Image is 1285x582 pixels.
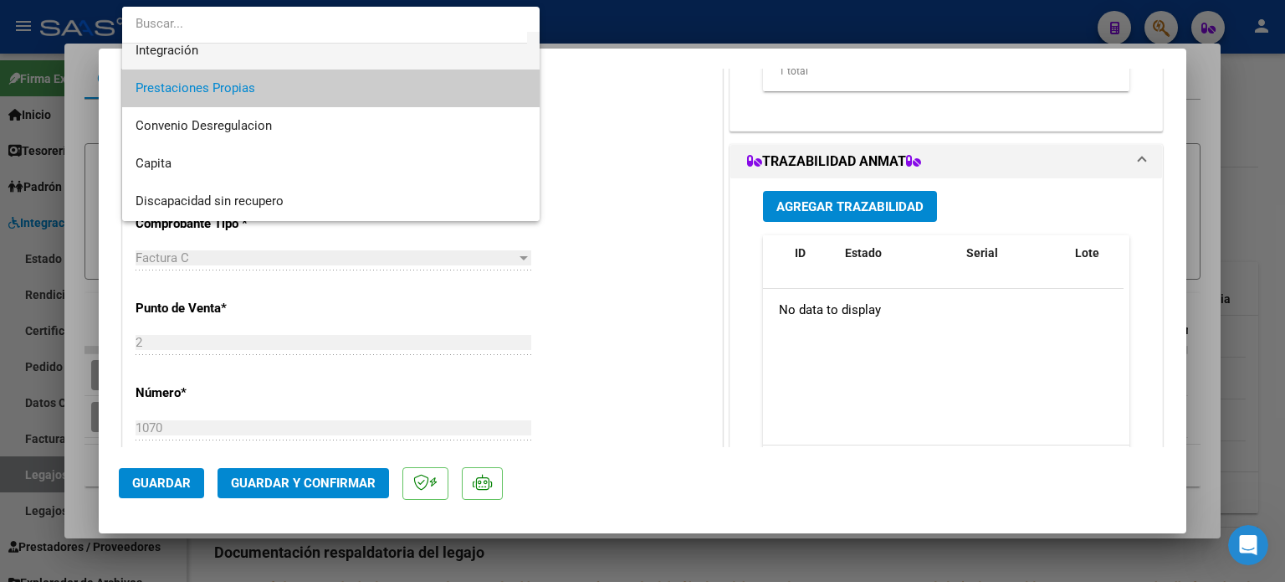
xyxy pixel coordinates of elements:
span: Convenio Desregulacion [136,118,272,133]
span: Prestaciones Propias [136,80,255,95]
span: Discapacidad sin recupero [136,193,284,209]
iframe: Intercom live chat [1228,525,1268,565]
span: Integración [136,43,198,58]
span: Capita [136,156,172,171]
